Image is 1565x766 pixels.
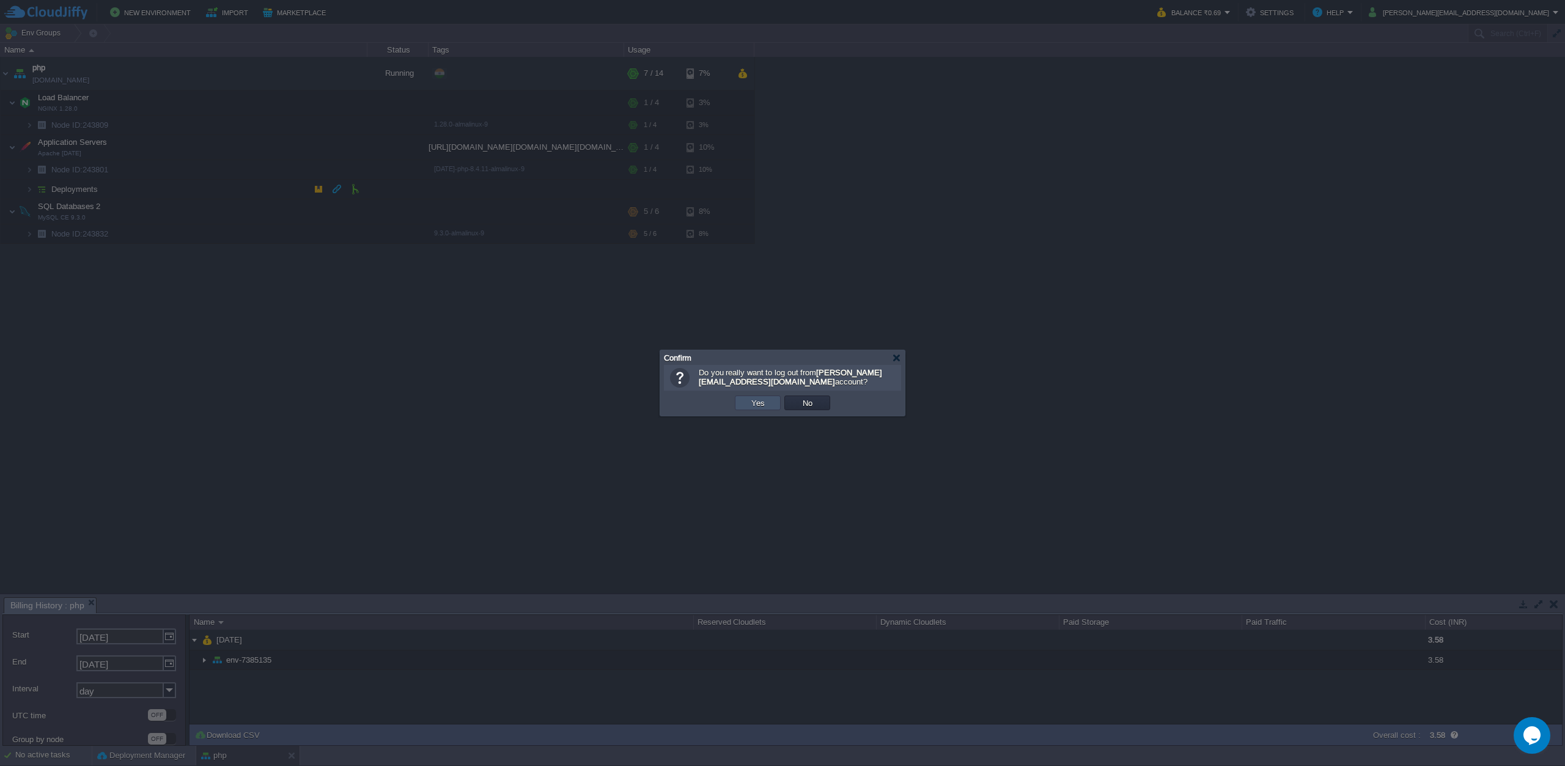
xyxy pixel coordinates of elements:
b: [PERSON_NAME][EMAIL_ADDRESS][DOMAIN_NAME] [699,368,882,386]
button: No [799,397,816,408]
span: Confirm [664,353,691,363]
button: Yes [748,397,768,408]
span: Do you really want to log out from account? [699,368,882,386]
iframe: chat widget [1514,717,1553,754]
